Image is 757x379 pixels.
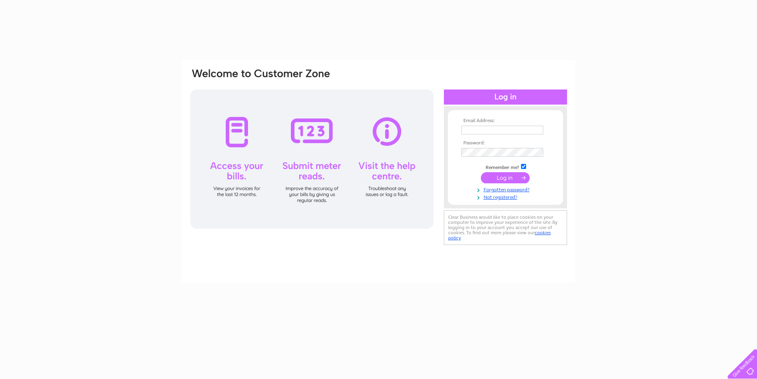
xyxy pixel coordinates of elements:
[481,172,530,183] input: Submit
[461,193,552,200] a: Not registered?
[448,230,551,241] a: cookies policy
[461,185,552,193] a: Forgotten password?
[459,118,552,124] th: Email Address:
[459,140,552,146] th: Password:
[444,210,567,245] div: Clear Business would like to place cookies on your computer to improve your experience of the sit...
[459,163,552,171] td: Remember me?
